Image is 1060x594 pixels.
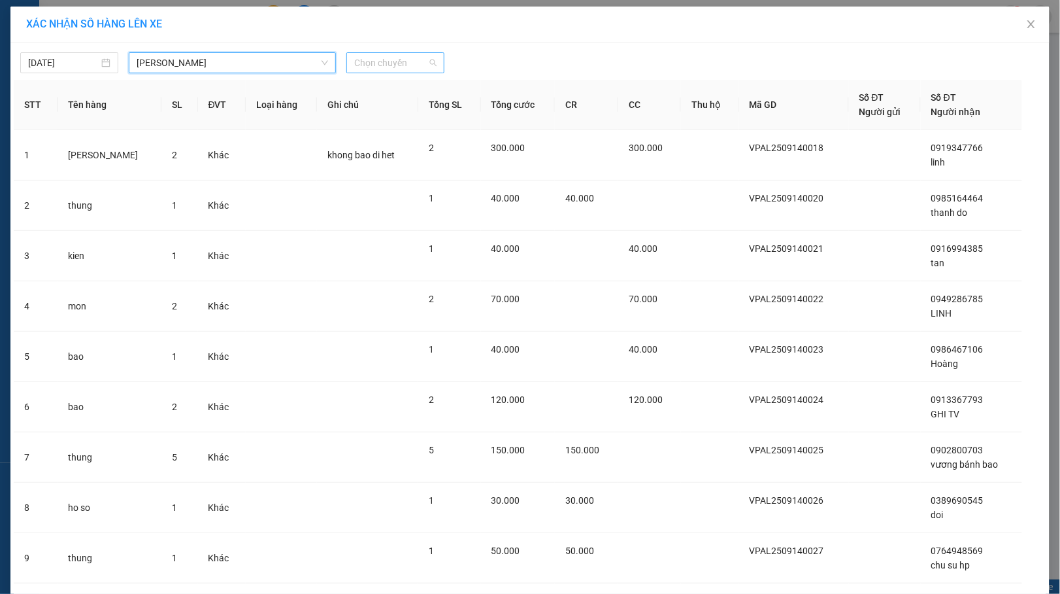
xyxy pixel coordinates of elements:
td: 7 [14,432,58,483]
th: Loại hàng [246,80,317,130]
td: 4 [14,281,58,332]
span: 2 [172,301,177,311]
span: 1 [172,251,177,261]
td: 1 [14,130,58,181]
span: VPAL2509140026 [750,495,824,506]
span: 40.000 [491,243,520,254]
span: 0764948569 [931,546,984,556]
th: Tổng SL [418,80,480,130]
span: 2 [172,402,177,412]
span: 2 [429,394,434,405]
span: 0913367793 [931,394,984,405]
span: 0916994385 [931,243,984,254]
th: SL [161,80,197,130]
span: 1 [429,546,434,556]
span: close [1026,19,1036,29]
td: thung [58,432,162,483]
td: 3 [14,231,58,281]
span: 2 [429,143,434,153]
span: 0902800703 [931,445,984,455]
td: [PERSON_NAME] [58,130,162,181]
span: LINH [931,308,952,319]
span: 1 [172,553,177,563]
td: 2 [14,181,58,231]
td: kien [58,231,162,281]
td: Khác [198,432,246,483]
span: 0985164464 [931,193,984,203]
span: Hồ Chí Minh - Cà Mau [137,53,328,73]
th: Thu hộ [681,80,738,130]
span: 1 [172,502,177,513]
span: VPAL2509140022 [750,294,824,304]
td: 9 [14,533,58,584]
span: XÁC NHẬN SỐ HÀNG LÊN XE [26,18,162,30]
span: 40.000 [629,344,657,355]
span: 0389690545 [931,495,984,506]
td: 5 [14,332,58,382]
span: 150.000 [565,445,599,455]
span: VPAL2509140021 [750,243,824,254]
th: Mã GD [739,80,849,130]
span: VPAL2509140023 [750,344,824,355]
td: ho so [58,483,162,533]
span: down [321,59,329,67]
td: Khác [198,332,246,382]
th: Tên hàng [58,80,162,130]
th: Tổng cước [481,80,555,130]
span: 40.000 [491,344,520,355]
input: 14/09/2025 [28,56,99,70]
td: Khác [198,382,246,432]
span: 1 [172,351,177,362]
span: Hoàng [931,358,959,369]
span: 50.000 [565,546,594,556]
span: 0949286785 [931,294,984,304]
span: GHI TV [931,409,960,419]
span: Người nhận [931,107,981,117]
span: 5 [429,445,434,455]
span: VPAL2509140024 [750,394,824,405]
span: 2 [429,294,434,304]
th: CC [618,80,682,130]
span: VPAL2509140025 [750,445,824,455]
span: 120.000 [629,394,663,405]
td: bao [58,332,162,382]
span: Chọn chuyến [354,53,437,73]
span: 1 [429,193,434,203]
span: 120.000 [491,394,525,405]
span: 150.000 [491,445,525,455]
span: 40.000 [491,193,520,203]
th: ĐVT [198,80,246,130]
td: Khác [198,533,246,584]
span: 40.000 [629,243,657,254]
span: 2 [172,150,177,160]
span: khong bao di het [327,150,395,160]
span: 0986467106 [931,344,984,355]
span: thanh do [931,207,968,218]
span: VPAL2509140027 [750,546,824,556]
th: STT [14,80,58,130]
span: doi [931,510,944,520]
span: 0919347766 [931,143,984,153]
span: 40.000 [565,193,594,203]
span: Người gửi [859,107,901,117]
td: Khác [198,483,246,533]
span: 1 [429,495,434,506]
td: thung [58,181,162,231]
td: Khác [198,231,246,281]
span: linh [931,157,946,167]
td: 8 [14,483,58,533]
td: bao [58,382,162,432]
td: thung [58,533,162,584]
span: 30.000 [565,495,594,506]
span: VPAL2509140020 [750,193,824,203]
td: 6 [14,382,58,432]
span: 70.000 [491,294,520,304]
button: Close [1013,7,1050,43]
span: 300.000 [491,143,525,153]
span: 1 [429,243,434,254]
th: CR [555,80,618,130]
span: 1 [429,344,434,355]
td: Khác [198,281,246,332]
span: 1 [172,200,177,211]
span: chu su hp [931,560,970,570]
